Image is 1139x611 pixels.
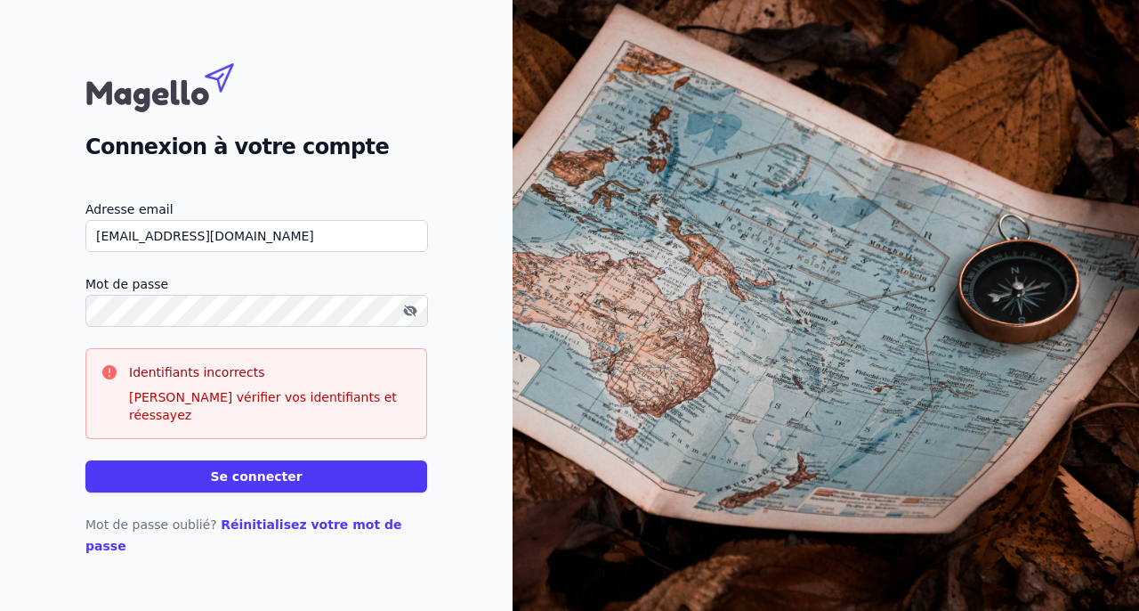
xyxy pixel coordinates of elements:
[85,517,402,553] a: Réinitialisez votre mot de passe
[129,388,412,424] p: [PERSON_NAME] vérifier vos identifiants et réessayez
[85,514,427,557] p: Mot de passe oublié?
[85,273,427,295] label: Mot de passe
[85,131,427,163] h2: Connexion à votre compte
[85,54,272,117] img: Magello
[129,363,412,381] h3: Identifiants incorrects
[85,460,427,493] button: Se connecter
[85,199,427,220] label: Adresse email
